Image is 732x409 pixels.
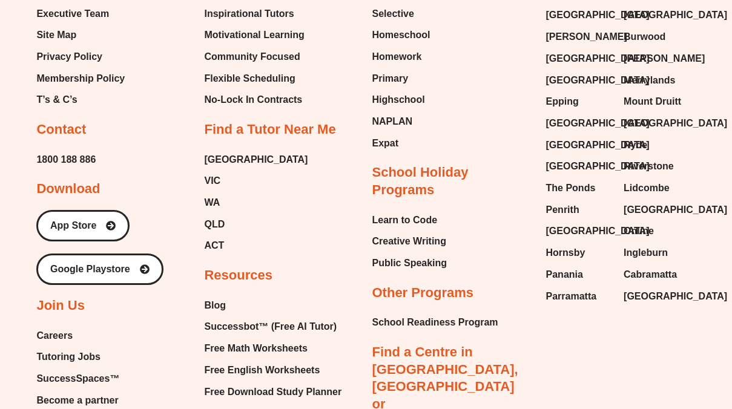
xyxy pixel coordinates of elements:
[204,121,335,139] h2: Find a Tutor Near Me
[204,383,341,401] span: Free Download Study Planner
[624,71,675,90] span: Merrylands
[372,26,430,44] a: Homeschool
[36,5,109,23] span: Executive Team
[624,244,668,262] span: Ingleburn
[624,266,690,284] a: Cabramatta
[624,114,690,133] a: [GEOGRAPHIC_DATA]
[624,50,690,68] a: [PERSON_NAME]
[546,179,612,197] a: The Ponds
[546,28,612,46] a: [PERSON_NAME]
[36,91,77,109] span: T’s & C’s
[624,28,690,46] a: Burwood
[624,136,690,154] a: Ryde
[204,383,349,401] a: Free Download Study Planner
[624,71,690,90] a: Merrylands
[204,296,349,315] a: Blog
[204,48,300,66] span: Community Focused
[524,272,732,409] iframe: Chat Widget
[204,5,307,23] a: Inspirational Tutors
[36,180,100,198] h2: Download
[546,157,650,175] span: [GEOGRAPHIC_DATA]
[36,26,76,44] span: Site Map
[372,91,425,109] span: Highschool
[204,339,307,358] span: Free Math Worksheets
[204,70,295,88] span: Flexible Scheduling
[372,48,430,66] a: Homework
[372,134,430,152] a: Expat
[372,91,430,109] a: Highschool
[372,113,413,131] span: NAPLAN
[546,136,612,154] a: [GEOGRAPHIC_DATA]
[204,215,225,234] span: QLD
[36,210,130,241] a: App Store
[546,266,583,284] span: Panania
[372,211,447,229] a: Learn to Code
[204,361,349,379] a: Free English Worksheets
[624,50,705,68] span: [PERSON_NAME]
[36,151,96,169] a: 1800 188 886
[36,348,140,366] a: Tutoring Jobs
[624,136,647,154] span: Ryde
[204,26,304,44] span: Motivational Learning
[624,244,690,262] a: Ingleburn
[372,232,447,250] a: Creative Writing
[204,91,307,109] a: No-Lock In Contracts
[204,237,224,255] span: ACT
[546,50,650,68] span: [GEOGRAPHIC_DATA]
[36,91,125,109] a: T’s & C’s
[624,179,690,197] a: Lidcombe
[204,194,220,212] span: WA
[204,194,308,212] a: WA
[624,201,727,219] span: [GEOGRAPHIC_DATA]
[624,222,690,240] a: Online
[624,201,690,219] a: [GEOGRAPHIC_DATA]
[546,244,612,262] a: Hornsby
[546,179,596,197] span: The Ponds
[624,266,677,284] span: Cabramatta
[546,93,612,111] a: Epping
[546,50,612,68] a: [GEOGRAPHIC_DATA]
[546,222,650,240] span: [GEOGRAPHIC_DATA]
[204,318,349,336] a: Successbot™ (Free AI Tutor)
[546,6,650,24] span: [GEOGRAPHIC_DATA]
[36,348,100,366] span: Tutoring Jobs
[36,327,73,345] span: Careers
[36,26,125,44] a: Site Map
[36,48,102,66] span: Privacy Policy
[624,93,681,111] span: Mount Druitt
[624,222,654,240] span: Online
[624,179,670,197] span: Lidcombe
[50,264,130,274] span: Google Playstore
[204,26,307,44] a: Motivational Learning
[204,361,320,379] span: Free English Worksheets
[624,157,674,175] span: Riverstone
[546,222,612,240] a: [GEOGRAPHIC_DATA]
[204,5,294,23] span: Inspirational Tutors
[204,48,307,66] a: Community Focused
[204,151,308,169] span: [GEOGRAPHIC_DATA]
[624,114,727,133] span: [GEOGRAPHIC_DATA]
[546,201,612,219] a: Penrith
[546,114,650,133] span: [GEOGRAPHIC_DATA]
[204,296,226,315] span: Blog
[546,266,612,284] a: Panania
[36,254,163,285] a: Google Playstore
[624,93,690,111] a: Mount Druitt
[50,221,96,231] span: App Store
[624,6,690,24] a: [GEOGRAPHIC_DATA]
[624,28,665,46] span: Burwood
[372,48,422,66] span: Homework
[372,254,447,272] a: Public Speaking
[204,172,220,190] span: VIC
[546,71,612,90] a: [GEOGRAPHIC_DATA]
[204,215,308,234] a: QLD
[36,48,125,66] a: Privacy Policy
[624,157,690,175] a: Riverstone
[372,313,498,332] span: School Readiness Program
[36,121,86,139] h2: Contact
[546,114,612,133] a: [GEOGRAPHIC_DATA]
[204,237,308,255] a: ACT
